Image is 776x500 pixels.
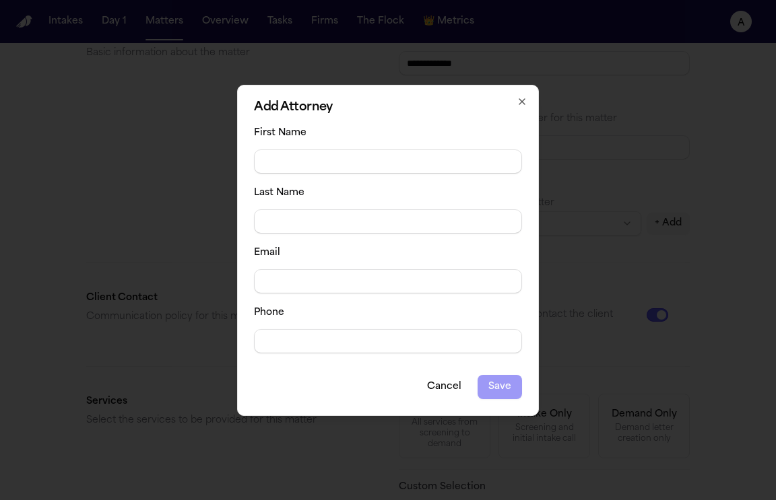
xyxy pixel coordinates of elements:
[254,188,304,198] label: Last Name
[254,128,306,138] label: First Name
[254,102,522,114] h2: Add Attorney
[416,375,472,399] button: Cancel
[254,308,284,318] label: Phone
[254,248,280,258] label: Email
